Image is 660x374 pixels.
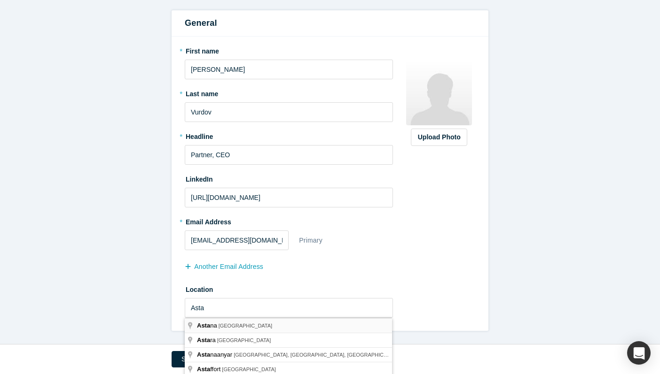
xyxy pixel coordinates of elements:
span: [GEOGRAPHIC_DATA] [217,337,271,343]
span: naanyar [197,351,234,358]
span: Asta [197,351,210,358]
label: Headline [185,129,393,142]
span: Asta [197,322,210,329]
span: [GEOGRAPHIC_DATA], [GEOGRAPHIC_DATA], [GEOGRAPHIC_DATA] [234,352,401,358]
div: Upload Photo [418,132,460,142]
span: na [197,322,219,329]
span: ffort [197,366,222,373]
input: Partner, CEO [185,145,393,165]
button: Save & Continue [172,351,241,367]
div: Primary [299,232,323,249]
input: Enter a location [185,298,393,318]
span: [GEOGRAPHIC_DATA] [222,366,276,372]
label: Last name [185,86,393,99]
button: another Email Address [185,259,273,275]
span: ra [197,336,217,343]
label: Email Address [185,214,231,227]
span: Asta [197,366,210,373]
span: Asta [197,336,210,343]
label: First name [185,43,393,56]
label: LinkedIn [185,171,213,184]
h3: General [185,17,475,30]
img: Profile user default [406,60,472,125]
span: [GEOGRAPHIC_DATA] [219,323,273,328]
label: Location [185,282,393,295]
